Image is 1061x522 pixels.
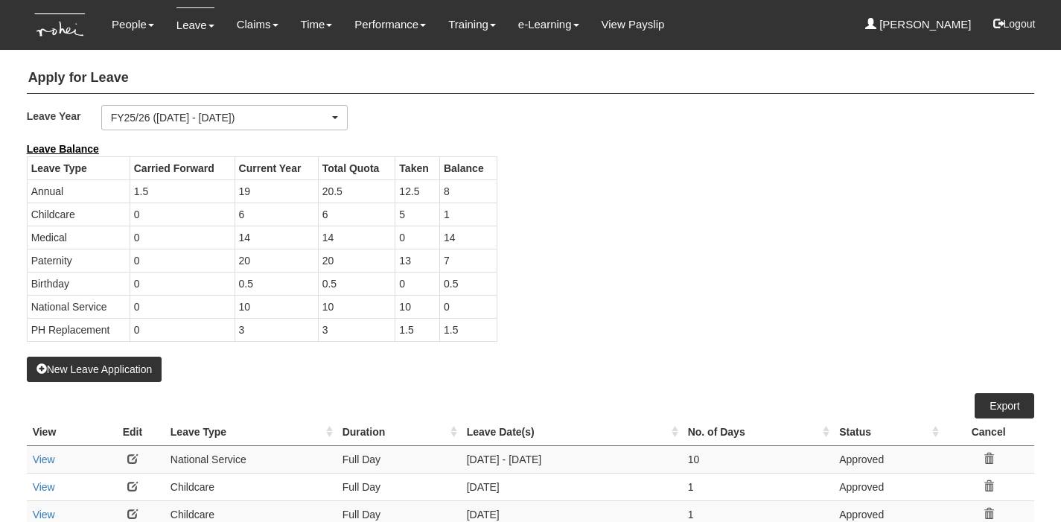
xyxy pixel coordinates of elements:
td: 1 [439,203,497,226]
td: 0 [395,226,440,249]
label: Leave Year [27,105,101,127]
td: [DATE] [461,473,682,500]
td: 0 [439,295,497,318]
td: 0.5 [439,272,497,295]
td: 12.5 [395,179,440,203]
td: 1 [682,473,834,500]
td: 14 [439,226,497,249]
td: [DATE] - [DATE] [461,445,682,473]
th: Duration : activate to sort column ascending [337,418,461,446]
a: Leave [176,7,214,42]
td: 3 [318,318,395,341]
td: 0 [130,295,235,318]
td: 14 [318,226,395,249]
td: 7 [439,249,497,272]
th: Cancel [943,418,1035,446]
button: Logout [983,6,1046,42]
a: Training [448,7,496,42]
th: No. of Days : activate to sort column ascending [682,418,834,446]
td: 6 [235,203,318,226]
th: Taken [395,156,440,179]
td: 3 [235,318,318,341]
td: 14 [235,226,318,249]
td: 1.5 [130,179,235,203]
a: e-Learning [518,7,579,42]
td: 10 [395,295,440,318]
th: Balance [439,156,497,179]
td: National Service [165,445,337,473]
td: 20 [318,249,395,272]
a: Claims [237,7,278,42]
td: Birthday [27,272,130,295]
a: View [33,481,55,493]
td: 0.5 [318,272,395,295]
th: Leave Date(s) : activate to sort column ascending [461,418,682,446]
td: 0.5 [235,272,318,295]
th: Current Year [235,156,318,179]
th: Status : activate to sort column ascending [833,418,943,446]
a: View [33,509,55,521]
td: 6 [318,203,395,226]
td: 10 [682,445,834,473]
a: View Payslip [602,7,665,42]
td: 19 [235,179,318,203]
td: National Service [27,295,130,318]
td: Medical [27,226,130,249]
td: Full Day [337,445,461,473]
td: 0 [130,272,235,295]
td: Paternity [27,249,130,272]
a: People [112,7,154,42]
th: View [27,418,101,446]
a: View [33,453,55,465]
button: New Leave Application [27,357,162,382]
th: Leave Type : activate to sort column ascending [165,418,337,446]
td: 0 [395,272,440,295]
a: Performance [354,7,426,42]
td: 10 [235,295,318,318]
td: 0 [130,226,235,249]
td: Full Day [337,473,461,500]
td: 8 [439,179,497,203]
td: Annual [27,179,130,203]
td: 20 [235,249,318,272]
td: 5 [395,203,440,226]
b: Leave Balance [27,143,99,155]
td: 0 [130,318,235,341]
td: Approved [833,473,943,500]
td: 0 [130,203,235,226]
th: Carried Forward [130,156,235,179]
button: FY25/26 ([DATE] - [DATE]) [101,105,348,130]
div: FY25/26 ([DATE] - [DATE]) [111,110,329,125]
td: 1.5 [395,318,440,341]
td: 1.5 [439,318,497,341]
h4: Apply for Leave [27,63,1035,94]
td: Approved [833,445,943,473]
th: Leave Type [27,156,130,179]
a: Time [301,7,333,42]
td: Childcare [165,473,337,500]
td: 13 [395,249,440,272]
a: Export [975,393,1034,418]
td: 20.5 [318,179,395,203]
a: [PERSON_NAME] [865,7,972,42]
td: PH Replacement [27,318,130,341]
th: Edit [101,418,165,446]
td: 0 [130,249,235,272]
td: Childcare [27,203,130,226]
td: 10 [318,295,395,318]
th: Total Quota [318,156,395,179]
